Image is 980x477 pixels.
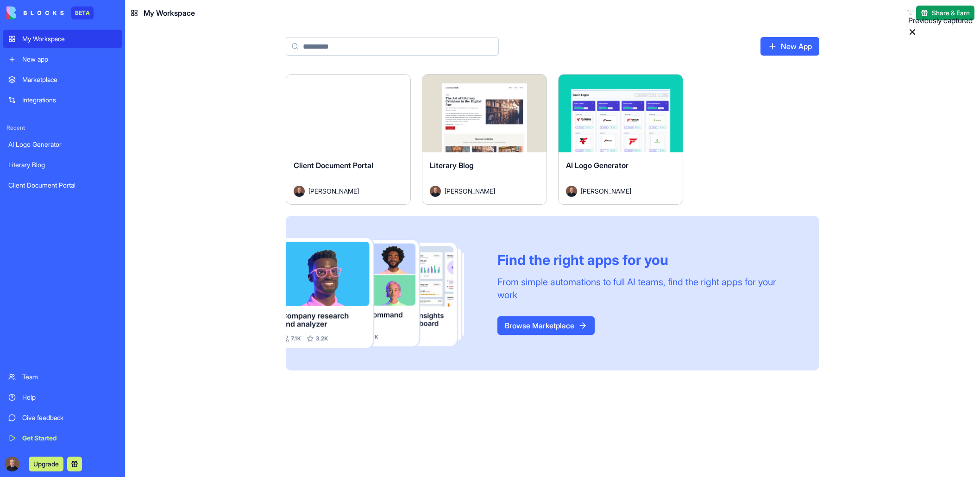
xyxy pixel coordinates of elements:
a: Client Document Portal [3,176,122,195]
div: Team [22,372,117,382]
div: Client Document Portal [8,181,117,190]
a: Marketplace [3,70,122,89]
div: Marketplace [22,75,117,84]
button: Upgrade [29,457,63,471]
img: IMG_4096-removebg-preview_ociqzc.png [5,457,19,471]
div: Integrations [22,95,117,105]
a: New app [3,50,122,69]
a: AI Logo Generator [3,135,122,154]
a: My Workspace [3,30,122,48]
a: Team [3,368,122,386]
div: Get Started [22,433,117,443]
span: Recent [3,124,122,132]
span: Share & Earn [932,8,970,18]
a: Upgrade [29,459,63,468]
div: Literary Blog [8,160,117,169]
a: Get Started [3,429,122,447]
div: BETA [71,6,94,19]
div: New app [22,55,117,64]
a: Literary Blog [3,156,122,174]
a: Give feedback [3,408,122,427]
a: BETA [6,6,94,19]
img: logo [6,6,64,19]
div: AI Logo Generator [8,140,117,149]
div: Help [22,393,117,402]
div: My Workspace [22,34,117,44]
div: Give feedback [22,413,117,422]
button: Share & Earn [916,6,974,20]
a: Help [3,388,122,407]
a: Integrations [3,91,122,109]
